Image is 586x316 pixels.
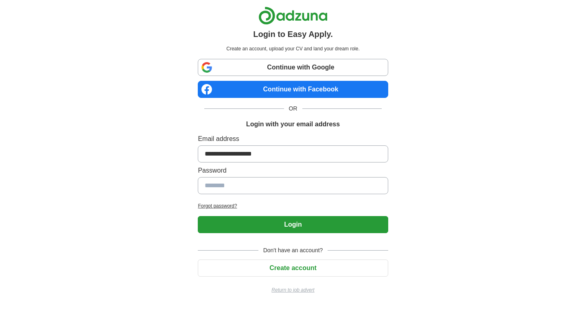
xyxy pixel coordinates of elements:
[199,45,386,52] p: Create an account, upload your CV and land your dream role.
[198,260,388,277] button: Create account
[198,264,388,271] a: Create account
[198,81,388,98] a: Continue with Facebook
[198,202,388,210] a: Forgot password?
[258,6,328,25] img: Adzuna logo
[198,216,388,233] button: Login
[258,246,328,255] span: Don't have an account?
[198,166,388,175] label: Password
[198,59,388,76] a: Continue with Google
[246,119,340,129] h1: Login with your email address
[253,28,333,40] h1: Login to Easy Apply.
[198,134,388,144] label: Email address
[198,286,388,294] a: Return to job advert
[284,104,302,113] span: OR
